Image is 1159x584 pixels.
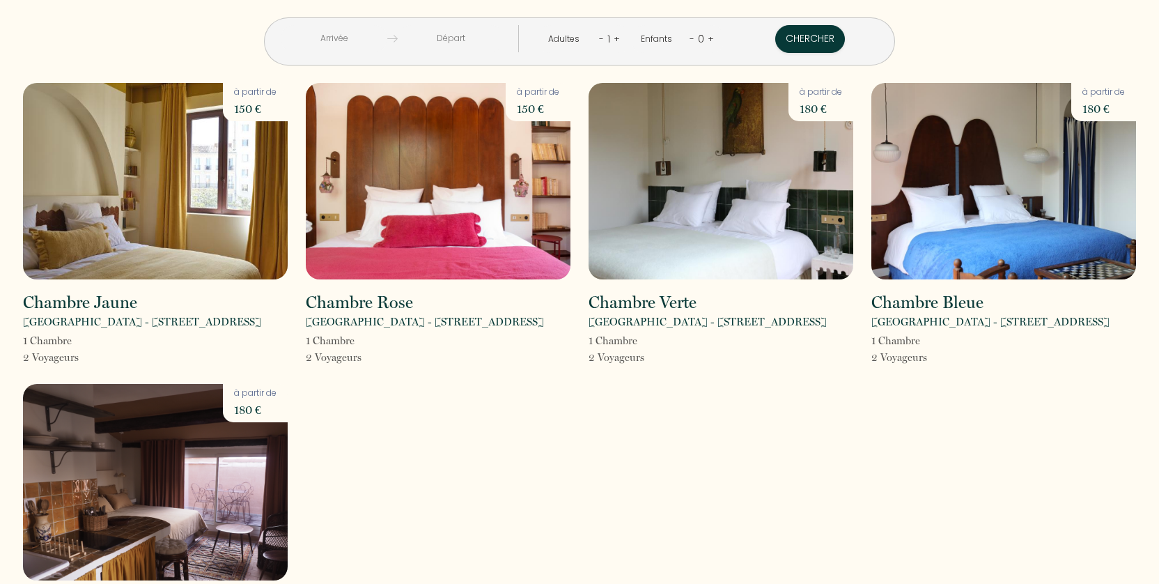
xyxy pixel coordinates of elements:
[589,349,644,366] p: 2 Voyageur
[589,332,644,349] p: 1 Chambre
[234,86,277,99] p: à partir de
[306,83,570,279] img: rental-image
[23,294,137,311] h2: Chambre Jaune
[357,351,361,364] span: s
[589,294,697,311] h2: Chambre Verte
[234,99,277,118] p: 150 €
[871,332,927,349] p: 1 Chambre
[641,33,677,46] div: Enfants
[871,314,1110,330] p: [GEOGRAPHIC_DATA] - [STREET_ADDRESS]
[23,314,261,330] p: [GEOGRAPHIC_DATA] - [STREET_ADDRESS]
[923,351,927,364] span: s
[640,351,644,364] span: s
[23,349,79,366] p: 2 Voyageur
[1082,99,1125,118] p: 180 €
[281,25,387,52] input: Arrivée
[387,33,398,44] img: guests
[690,32,694,45] a: -
[306,332,361,349] p: 1 Chambre
[517,99,559,118] p: 150 €
[589,83,853,279] img: rental-image
[234,387,277,400] p: à partir de
[23,384,288,581] img: rental-image
[694,28,708,50] div: 0
[589,314,827,330] p: [GEOGRAPHIC_DATA] - [STREET_ADDRESS]
[871,294,983,311] h2: Chambre Bleue
[548,33,584,46] div: Adultes
[775,25,845,53] button: Chercher
[871,83,1136,279] img: rental-image
[614,32,620,45] a: +
[800,86,842,99] p: à partir de
[75,351,79,364] span: s
[306,314,544,330] p: [GEOGRAPHIC_DATA] - [STREET_ADDRESS]
[398,25,504,52] input: Départ
[708,32,714,45] a: +
[599,32,604,45] a: -
[604,28,614,50] div: 1
[23,83,288,279] img: rental-image
[306,349,361,366] p: 2 Voyageur
[234,400,277,420] p: 180 €
[800,99,842,118] p: 180 €
[23,332,79,349] p: 1 Chambre
[871,349,927,366] p: 2 Voyageur
[1082,86,1125,99] p: à partir de
[517,86,559,99] p: à partir de
[306,294,413,311] h2: Chambre Rose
